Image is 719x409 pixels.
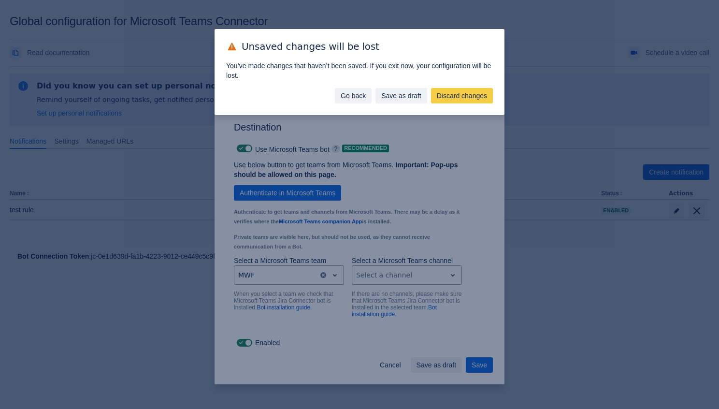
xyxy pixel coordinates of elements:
[375,88,427,103] button: Save as draft
[226,41,238,52] span: warning
[215,60,504,81] div: You’ve made changes that haven’t been saved. If you exit now, your configuration will be lost.
[242,41,379,53] span: Unsaved changes will be lost
[431,88,493,103] button: Discard changes
[437,88,487,103] span: Discard changes
[341,88,366,103] span: Go back
[381,88,421,103] span: Save as draft
[335,88,372,103] button: Go back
